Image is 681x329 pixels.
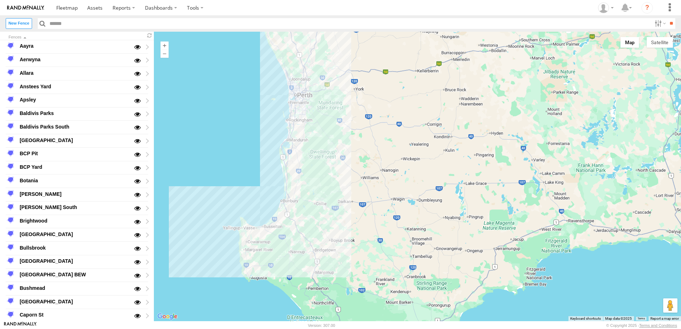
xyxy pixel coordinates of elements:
[652,18,667,28] label: Search Filter Options
[19,96,129,104] div: Apsley
[19,176,129,185] div: Botania
[145,32,154,39] span: Refresh
[19,270,129,279] div: [GEOGRAPHIC_DATA] BEW
[308,323,335,328] div: Version: 307.00
[606,323,677,328] div: © Copyright 2025 -
[7,5,44,10] img: rand-logo.svg
[19,42,129,51] div: Aayra
[650,317,679,320] a: Report a map error
[19,284,129,292] div: Bushmead
[639,323,677,328] a: Terms and Conditions
[19,109,129,117] div: Baldivis Parks
[6,18,32,28] label: Create New Fence
[19,122,129,131] div: Baldivis Parks South
[19,230,129,239] div: [GEOGRAPHIC_DATA]
[19,69,129,77] div: Allara
[19,82,129,91] div: Anstees Yard
[596,2,616,13] div: Karl Walsh
[9,36,140,39] div: Click to Sort
[19,136,129,145] div: [GEOGRAPHIC_DATA]
[156,312,179,321] img: Google
[19,190,129,198] div: [PERSON_NAME]
[19,203,129,212] div: [PERSON_NAME] South
[19,244,129,252] div: Bullsbrook
[19,150,129,158] div: BCP Pit
[646,37,673,48] button: Show satellite imagery
[19,55,129,64] div: Aerwyna
[570,316,601,321] button: Keyboard shortcuts
[663,298,677,313] button: Drag Pegman onto the map to open Street View
[19,216,129,225] div: Brightwood
[19,257,129,266] div: [GEOGRAPHIC_DATA]
[161,41,169,49] button: Zoom in
[19,163,129,171] div: BCP Yard
[19,311,129,319] div: Caporn St
[161,49,169,58] button: Zoom out
[4,322,37,329] a: Visit our Website
[620,37,639,48] button: Show street map
[156,312,179,321] a: Open this area in Google Maps (opens a new window)
[605,317,632,320] span: Map data ©2025
[19,297,129,306] div: [GEOGRAPHIC_DATA]
[638,317,645,320] a: Terms (opens in new tab)
[641,2,653,14] i: ?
